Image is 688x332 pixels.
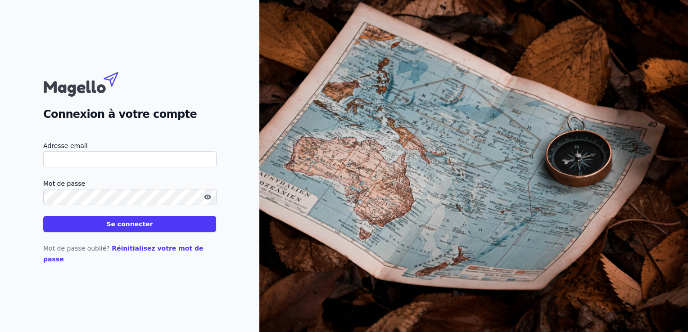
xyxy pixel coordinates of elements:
label: Mot de passe [43,178,216,189]
button: Se connecter [43,216,216,232]
img: Magello [43,67,138,99]
a: Réinitialisez votre mot de passe [43,245,204,263]
p: Mot de passe oublié? [43,243,216,265]
h2: Connexion à votre compte [43,106,216,122]
label: Adresse email [43,140,216,151]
